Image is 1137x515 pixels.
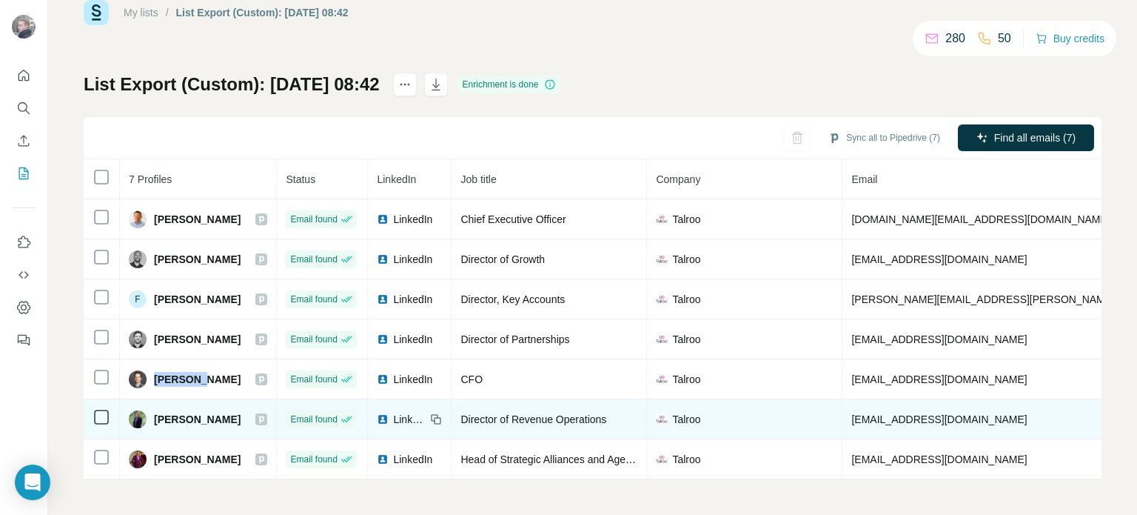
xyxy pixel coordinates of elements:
[129,173,172,185] span: 7 Profiles
[377,173,416,185] span: LinkedIn
[377,453,389,465] img: LinkedIn logo
[656,333,668,345] img: company-logo
[851,413,1027,425] span: [EMAIL_ADDRESS][DOMAIN_NAME]
[460,173,496,185] span: Job title
[129,330,147,348] img: Avatar
[290,453,337,466] span: Email found
[290,333,337,346] span: Email found
[945,30,965,47] p: 280
[290,253,337,266] span: Email found
[656,253,668,265] img: company-logo
[12,294,36,321] button: Dashboard
[12,127,36,154] button: Enrich CSV
[851,453,1027,465] span: [EMAIL_ADDRESS][DOMAIN_NAME]
[154,372,241,387] span: [PERSON_NAME]
[393,212,432,227] span: LinkedIn
[12,262,36,288] button: Use Surfe API
[851,213,1110,225] span: [DOMAIN_NAME][EMAIL_ADDRESS][DOMAIN_NAME]
[129,250,147,268] img: Avatar
[672,252,700,267] span: Talroo
[154,412,241,427] span: [PERSON_NAME]
[460,373,483,385] span: CFO
[393,73,417,96] button: actions
[393,452,432,467] span: LinkedIn
[460,453,688,465] span: Head of Strategic Alliances and Agency Relations
[154,212,241,227] span: [PERSON_NAME]
[1036,28,1104,49] button: Buy credits
[129,290,147,308] div: F
[12,62,36,89] button: Quick start
[154,332,241,347] span: [PERSON_NAME]
[656,213,668,225] img: company-logo
[460,413,606,425] span: Director of Revenue Operations
[129,210,147,228] img: Avatar
[672,452,700,467] span: Talroo
[286,173,315,185] span: Status
[393,332,432,347] span: LinkedIn
[998,30,1011,47] p: 50
[290,293,337,306] span: Email found
[393,252,432,267] span: LinkedIn
[154,292,241,307] span: [PERSON_NAME]
[393,372,432,387] span: LinkedIn
[12,95,36,122] button: Search
[290,213,337,226] span: Email found
[12,229,36,256] button: Use Surfe on LinkedIn
[166,5,169,20] li: /
[129,371,147,388] img: Avatar
[672,372,700,387] span: Talroo
[176,5,349,20] div: List Export (Custom): [DATE] 08:42
[290,413,337,426] span: Email found
[656,293,668,305] img: company-logo
[154,252,241,267] span: [PERSON_NAME]
[129,411,147,428] img: Avatar
[129,451,147,468] img: Avatar
[377,333,389,345] img: LinkedIn logo
[377,213,389,225] img: LinkedIn logo
[818,127,950,149] button: Sync all to Pipedrive (7)
[672,292,700,307] span: Talroo
[672,212,700,227] span: Talroo
[15,465,50,500] div: Open Intercom Messenger
[958,124,1094,151] button: Find all emails (7)
[672,332,700,347] span: Talroo
[154,452,241,467] span: [PERSON_NAME]
[290,373,337,386] span: Email found
[851,253,1027,265] span: [EMAIL_ADDRESS][DOMAIN_NAME]
[460,253,545,265] span: Director of Growth
[851,333,1027,345] span: [EMAIL_ADDRESS][DOMAIN_NAME]
[84,73,380,96] h1: List Export (Custom): [DATE] 08:42
[458,76,561,93] div: Enrichment is done
[377,413,389,425] img: LinkedIn logo
[460,213,566,225] span: Chief Executive Officer
[377,293,389,305] img: LinkedIn logo
[460,293,565,305] span: Director, Key Accounts
[460,333,569,345] span: Director of Partnerships
[851,173,877,185] span: Email
[656,413,668,425] img: company-logo
[656,453,668,465] img: company-logo
[656,373,668,385] img: company-logo
[851,373,1027,385] span: [EMAIL_ADDRESS][DOMAIN_NAME]
[672,412,700,427] span: Talroo
[377,373,389,385] img: LinkedIn logo
[12,327,36,353] button: Feedback
[12,160,36,187] button: My lists
[994,130,1076,145] span: Find all emails (7)
[393,292,432,307] span: LinkedIn
[377,253,389,265] img: LinkedIn logo
[656,173,700,185] span: Company
[393,412,426,427] span: LinkedIn
[12,15,36,39] img: Avatar
[124,7,158,19] a: My lists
